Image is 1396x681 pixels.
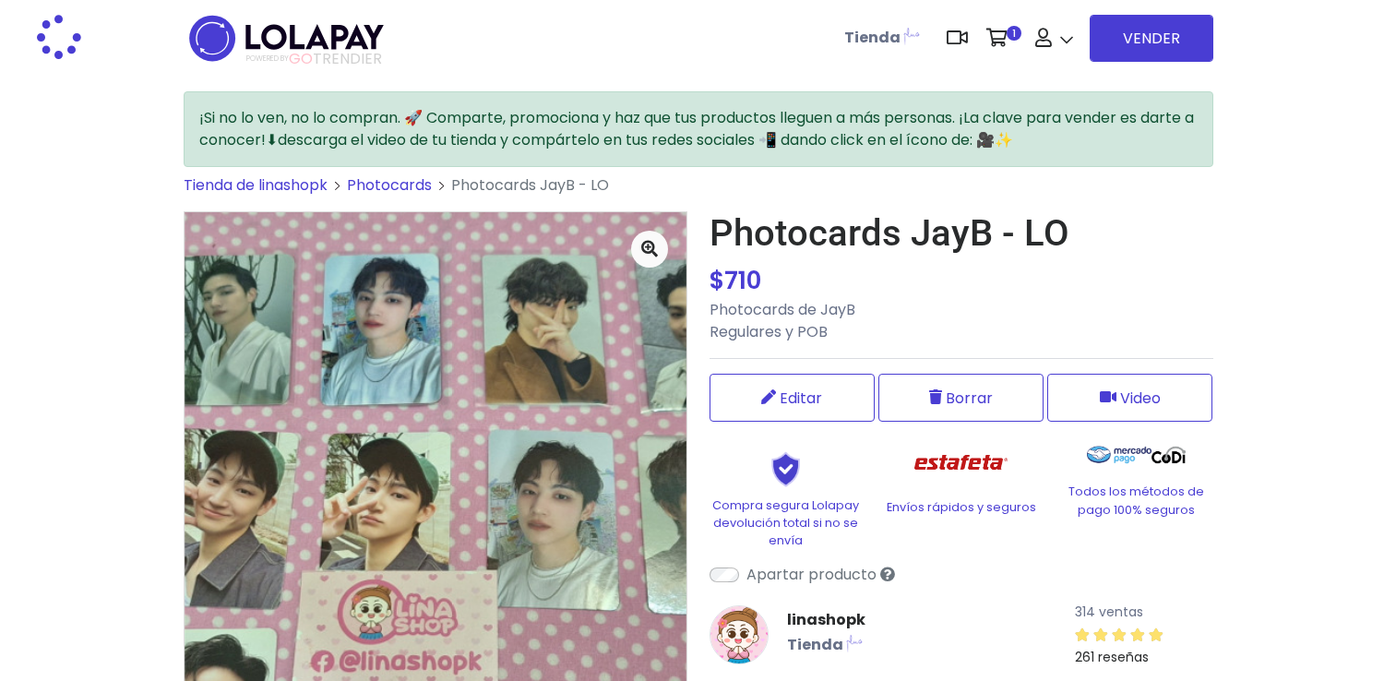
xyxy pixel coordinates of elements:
[844,27,901,48] b: Tienda
[946,387,993,410] span: Borrar
[1087,436,1152,473] img: Mercado Pago Logo
[1075,603,1143,621] small: 314 ventas
[787,634,843,655] b: Tienda
[1120,387,1161,410] span: Video
[347,174,432,196] a: Photocards
[710,263,1213,299] div: $
[724,264,761,297] span: 710
[1075,623,1213,668] a: 261 reseñas
[184,9,389,67] img: logo
[184,174,1213,211] nav: breadcrumb
[1047,374,1212,422] button: Video
[710,496,863,550] p: Compra segura Lolapay devolución total si no se envía
[1075,648,1149,666] small: 261 reseñas
[1060,483,1213,518] p: Todos los métodos de pago 100% seguros
[878,374,1044,422] button: Borrar
[843,631,865,653] img: Lolapay Plus
[780,387,822,410] span: Editar
[246,54,289,64] span: POWERED BY
[289,48,313,69] span: GO
[880,567,895,581] i: Sólo tú verás el producto listado en tu tienda pero podrás venderlo si compartes su enlace directo
[451,174,609,196] span: Photocards JayB - LO
[1007,26,1021,41] span: 1
[710,605,769,664] img: linashopk
[710,211,1213,256] h1: Photocards JayB - LO
[746,564,877,586] label: Apartar producto
[184,174,328,196] a: Tienda de linashopk
[1090,15,1213,62] a: VENDER
[885,498,1038,516] p: Envíos rápidos y seguros
[900,436,1022,489] img: Estafeta Logo
[901,24,923,46] img: Lolapay Plus
[977,10,1026,66] a: 1
[710,374,875,422] a: Editar
[740,451,832,486] img: Shield
[246,51,382,67] span: TRENDIER
[1151,436,1186,473] img: Codi Logo
[710,299,1213,343] p: Photocards de JayB Regulares y POB
[787,609,865,631] a: linashopk
[1075,624,1163,646] div: 5 / 5
[199,107,1194,150] span: ¡Si no lo ven, no lo compran. 🚀 Comparte, promociona y haz que tus productos lleguen a más person...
